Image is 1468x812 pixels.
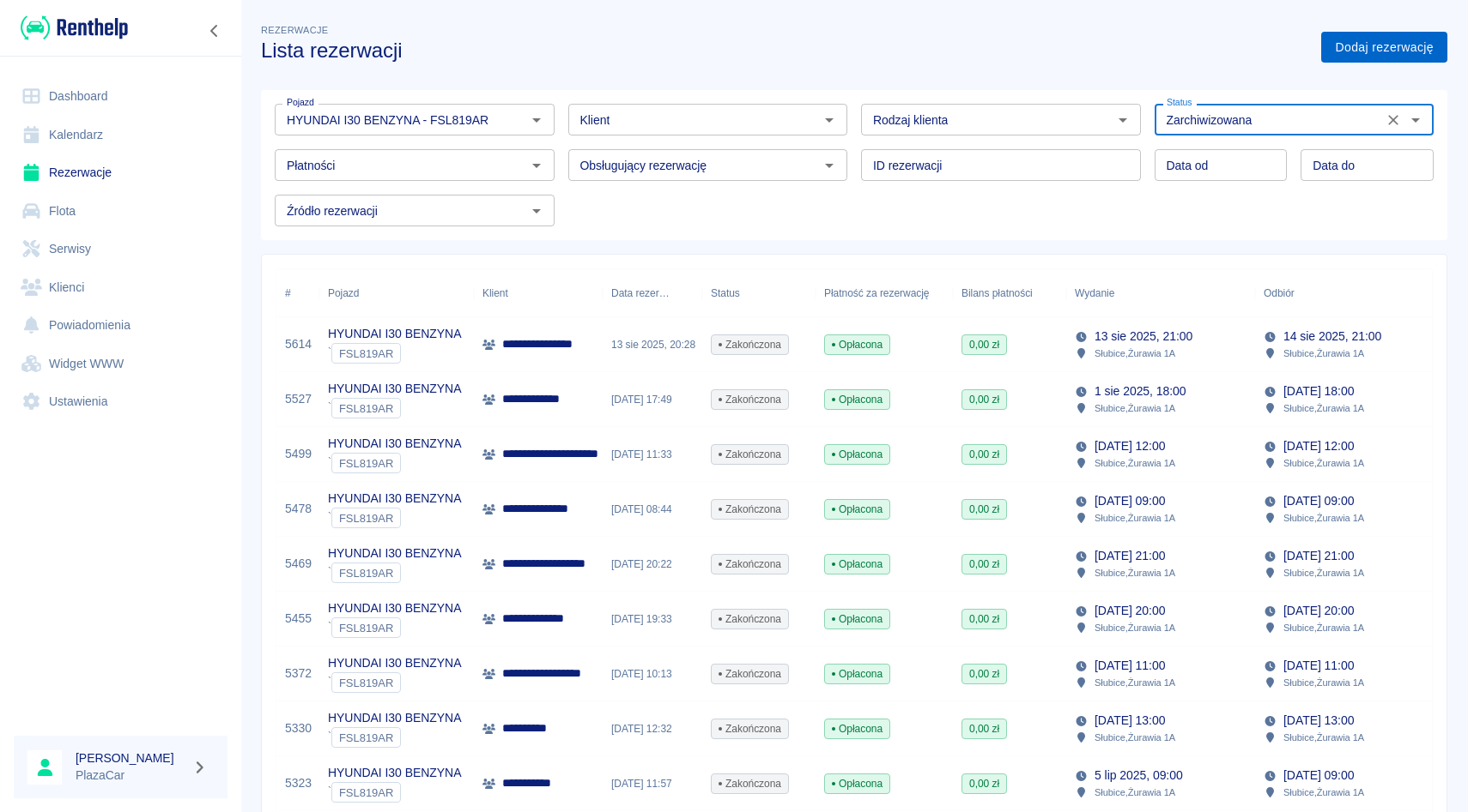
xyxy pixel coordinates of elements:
[1095,712,1165,730] p: [DATE] 13:00
[1095,565,1175,580] p: Słubice , Żurawia 1A
[824,269,930,317] div: Płatność za rezerwację
[603,269,702,317] div: Data rezerwacji
[1095,675,1175,690] p: Słubice , Żurawia 1A
[328,782,461,803] div: `
[712,447,788,462] span: Zakończona
[474,269,603,317] div: Klient
[328,325,461,343] p: HYUNDAI I30 BENZYNA
[332,786,400,799] span: FSL819AR
[1095,785,1175,800] p: Słubice , Żurawia 1A
[328,764,461,782] p: HYUNDAI I30 BENZYNA
[1283,455,1364,471] p: Słubice , Żurawia 1A
[1095,767,1183,785] p: 5 lip 2025, 09:00
[285,774,312,792] a: 5323
[328,654,461,672] p: HYUNDAI I30 BENZYNA
[525,108,549,132] button: Otwórz
[1264,269,1295,317] div: Odbiór
[1283,602,1354,620] p: [DATE] 20:00
[328,672,461,693] div: `
[603,756,702,811] div: [DATE] 11:57
[332,731,400,744] span: FSL819AR
[525,153,549,177] button: Otwórz
[825,447,889,462] span: Opłacona
[1066,269,1255,317] div: Wydanie
[328,380,461,398] p: HYUNDAI I30 BENZYNA
[962,447,1006,462] span: 0,00 zł
[328,453,461,473] div: `
[1283,437,1354,455] p: [DATE] 12:00
[711,269,740,317] div: Status
[1155,149,1288,181] input: DD.MM.YYYY
[1283,328,1381,346] p: 14 sie 2025, 21:00
[1381,108,1405,132] button: Wyczyść
[1075,269,1114,317] div: Wydanie
[76,749,185,767] h6: [PERSON_NAME]
[14,77,227,116] a: Dashboard
[285,555,312,573] a: 5469
[603,537,702,592] div: [DATE] 20:22
[285,445,312,463] a: 5499
[14,116,227,154] a: Kalendarz
[1301,149,1434,181] input: DD.MM.YYYY
[712,776,788,791] span: Zakończona
[712,721,788,737] span: Zakończona
[712,556,788,572] span: Zakończona
[962,611,1006,627] span: 0,00 zł
[14,192,227,231] a: Flota
[962,392,1006,407] span: 0,00 zł
[712,392,788,407] span: Zakończona
[1255,269,1444,317] div: Odbiór
[611,269,670,317] div: Data rezerwacji
[1095,437,1165,455] p: [DATE] 12:00
[817,108,841,132] button: Otwórz
[14,382,227,421] a: Ustawienia
[825,666,889,682] span: Opłacona
[603,647,702,701] div: [DATE] 10:13
[1095,510,1175,526] p: Słubice , Żurawia 1A
[328,709,461,727] p: HYUNDAI I30 BENZYNA
[328,490,461,508] p: HYUNDAI I30 BENZYNA
[482,269,508,317] div: Klient
[1404,108,1428,132] button: Otwórz
[328,617,461,638] div: `
[1095,346,1175,361] p: Słubice , Żurawia 1A
[1095,657,1165,675] p: [DATE] 11:00
[332,402,400,415] span: FSL819AR
[1283,712,1354,730] p: [DATE] 13:00
[319,269,474,317] div: Pojazd
[332,512,400,525] span: FSL819AR
[603,592,702,647] div: [DATE] 19:33
[1095,455,1175,471] p: Słubice , Żurawia 1A
[1283,565,1364,580] p: Słubice , Żurawia 1A
[328,435,461,453] p: HYUNDAI I30 BENZYNA
[1095,620,1175,635] p: Słubice , Żurawia 1A
[1095,382,1186,400] p: 1 sie 2025, 18:00
[14,306,227,345] a: Powiadomienia
[1114,281,1138,305] button: Sort
[332,457,400,470] span: FSL819AR
[817,153,841,177] button: Otwórz
[1095,328,1192,346] p: 13 sie 2025, 21:00
[962,666,1006,682] span: 0,00 zł
[825,502,889,517] span: Opłacona
[328,727,461,748] div: `
[285,610,312,628] a: 5455
[1111,108,1135,132] button: Otwórz
[1283,382,1354,400] p: [DATE] 18:00
[1283,675,1364,690] p: Słubice , Żurawia 1A
[961,269,1033,317] div: Bilans płatności
[962,721,1006,737] span: 0,00 zł
[202,20,227,42] button: Zwiń nawigację
[285,500,312,518] a: 5478
[285,390,312,408] a: 5527
[14,345,227,383] a: Widget WWW
[1095,492,1165,510] p: [DATE] 09:00
[712,611,788,627] span: Zakończona
[332,347,400,360] span: FSL819AR
[825,776,889,791] span: Opłacona
[702,269,816,317] div: Status
[825,721,889,737] span: Opłacona
[261,25,328,35] span: Rezerwacje
[1283,492,1354,510] p: [DATE] 09:00
[76,767,185,785] p: PlazaCar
